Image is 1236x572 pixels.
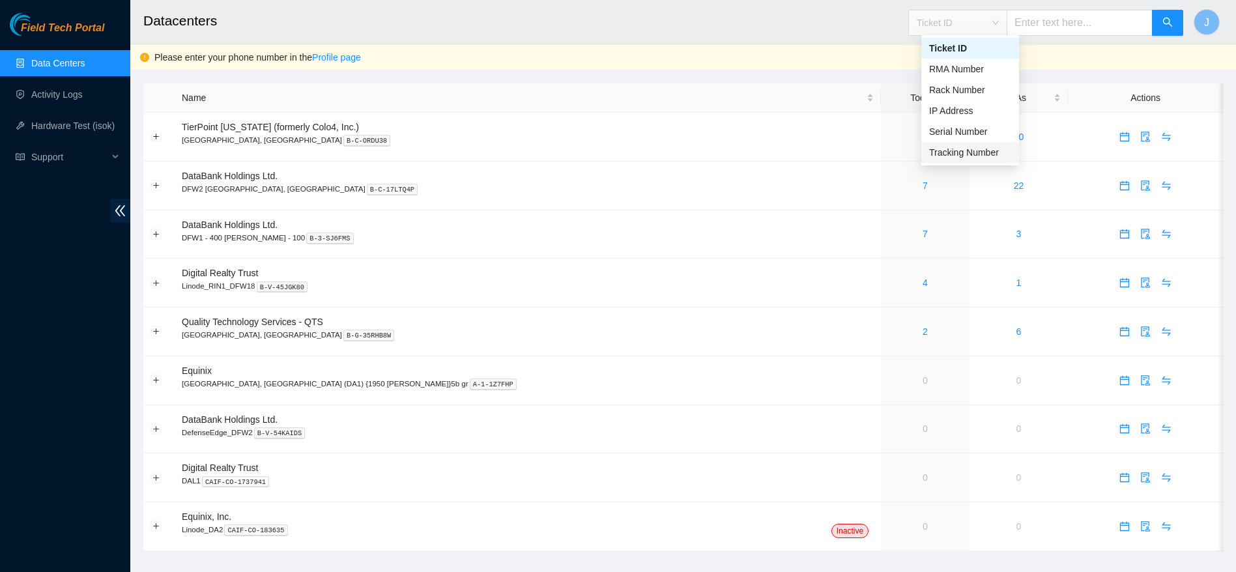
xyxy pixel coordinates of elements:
[1136,132,1155,142] span: audit
[1114,467,1135,488] button: calendar
[312,52,361,63] a: Profile page
[1016,521,1022,532] a: 0
[921,79,1019,100] div: Rack Number
[1136,326,1155,337] span: audit
[929,62,1011,76] div: RMA Number
[1156,521,1177,532] a: swap
[182,365,212,376] span: Equinix
[921,100,1019,121] div: IP Address
[151,375,162,386] button: Expand row
[1135,175,1156,196] button: audit
[921,121,1019,142] div: Serial Number
[1156,126,1177,147] button: swap
[21,22,104,35] span: Field Tech Portal
[1157,229,1176,239] span: swap
[1114,132,1135,142] a: calendar
[1135,370,1156,391] button: audit
[1136,375,1155,386] span: audit
[1115,229,1134,239] span: calendar
[1156,516,1177,537] button: swap
[1114,229,1135,239] a: calendar
[1068,83,1223,113] th: Actions
[1135,223,1156,244] button: audit
[929,41,1011,55] div: Ticket ID
[1135,423,1156,434] a: audit
[151,229,162,239] button: Expand row
[10,13,66,36] img: Akamai Technologies
[1135,467,1156,488] button: audit
[1135,132,1156,142] a: audit
[257,281,308,293] kbd: B-V-45JGK80
[1114,223,1135,244] button: calendar
[1157,521,1176,532] span: swap
[1114,423,1135,434] a: calendar
[1156,278,1177,288] a: swap
[1115,375,1134,386] span: calendar
[1157,132,1176,142] span: swap
[151,326,162,337] button: Expand row
[1156,223,1177,244] button: swap
[1115,472,1134,483] span: calendar
[182,317,323,327] span: Quality Technology Services - QTS
[1157,180,1176,191] span: swap
[182,280,874,292] p: Linode_RIN1_DFW18
[343,135,390,147] kbd: B-C-ORDU38
[1114,370,1135,391] button: calendar
[182,378,874,390] p: [GEOGRAPHIC_DATA], [GEOGRAPHIC_DATA] (DA1) {1950 [PERSON_NAME]}5b gr
[1156,229,1177,239] a: swap
[182,122,359,132] span: TierPoint [US_STATE] (formerly Colo4, Inc.)
[151,180,162,191] button: Expand row
[1136,229,1155,239] span: audit
[1115,521,1134,532] span: calendar
[367,184,418,195] kbd: B-C-17LTQ4P
[182,414,278,425] span: DataBank Holdings Ltd.
[1194,9,1220,35] button: J
[182,183,874,195] p: DFW2 [GEOGRAPHIC_DATA], [GEOGRAPHIC_DATA]
[1156,321,1177,342] button: swap
[1156,132,1177,142] a: swap
[182,511,231,522] span: Equinix, Inc.
[1157,375,1176,386] span: swap
[182,524,874,536] p: Linode_DA2
[831,524,869,538] span: Inactive
[202,476,269,488] kbd: CAIF-CO-1737941
[151,423,162,434] button: Expand row
[343,330,395,341] kbd: B-G-35RHB8W
[1114,272,1135,293] button: calendar
[151,132,162,142] button: Expand row
[1114,516,1135,537] button: calendar
[923,326,928,337] a: 2
[1136,521,1155,532] span: audit
[1156,467,1177,488] button: swap
[1135,272,1156,293] button: audit
[923,375,928,386] a: 0
[1157,326,1176,337] span: swap
[929,83,1011,97] div: Rack Number
[921,38,1019,59] div: Ticket ID
[31,89,83,100] a: Activity Logs
[923,472,928,483] a: 0
[1016,423,1022,434] a: 0
[1156,375,1177,386] a: swap
[1135,375,1156,386] a: audit
[182,268,258,278] span: Digital Realty Trust
[140,53,149,62] span: exclamation-circle
[1135,516,1156,537] button: audit
[10,23,104,40] a: Akamai TechnologiesField Tech Portal
[1135,278,1156,288] a: audit
[923,278,928,288] a: 4
[1135,521,1156,532] a: audit
[1114,418,1135,439] button: calendar
[1115,278,1134,288] span: calendar
[1156,326,1177,337] a: swap
[151,278,162,288] button: Expand row
[1135,180,1156,191] a: audit
[31,121,115,131] a: Hardware Test (isok)
[1157,472,1176,483] span: swap
[1156,418,1177,439] button: swap
[1114,326,1135,337] a: calendar
[921,59,1019,79] div: RMA Number
[182,329,874,341] p: [GEOGRAPHIC_DATA], [GEOGRAPHIC_DATA]
[1135,126,1156,147] button: audit
[929,104,1011,118] div: IP Address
